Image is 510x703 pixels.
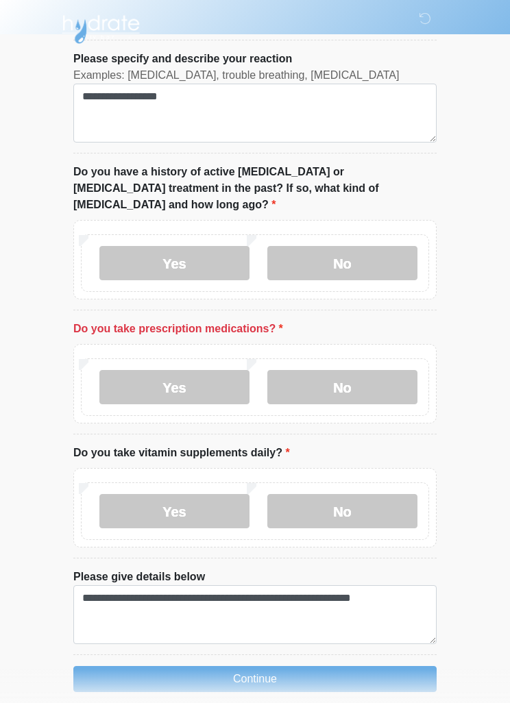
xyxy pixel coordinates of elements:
label: Do you take vitamin supplements daily? [73,445,290,461]
label: Yes [99,246,250,280]
label: Please specify and describe your reaction [73,51,292,67]
label: No [267,246,417,280]
label: Yes [99,370,250,404]
label: Yes [99,494,250,528]
label: Do you have a history of active [MEDICAL_DATA] or [MEDICAL_DATA] treatment in the past? If so, wh... [73,164,437,213]
label: Please give details below [73,569,205,585]
label: Do you take prescription medications? [73,321,283,337]
label: No [267,494,417,528]
img: Hydrate IV Bar - Scottsdale Logo [60,10,142,45]
button: Continue [73,666,437,692]
div: Examples: [MEDICAL_DATA], trouble breathing, [MEDICAL_DATA] [73,67,437,84]
label: No [267,370,417,404]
